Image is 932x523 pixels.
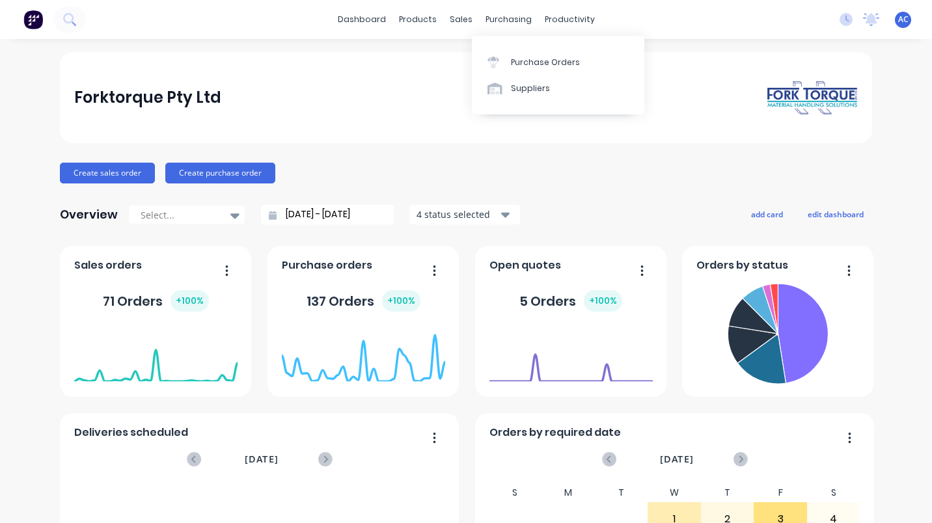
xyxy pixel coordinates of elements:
span: Open quotes [489,258,561,273]
button: edit dashboard [799,206,872,222]
div: + 100 % [584,290,622,312]
div: W [648,483,701,502]
button: add card [743,206,791,222]
a: Suppliers [472,75,644,101]
div: Forktorque Pty Ltd [74,85,221,111]
span: AC [898,14,909,25]
div: sales [443,10,479,29]
div: T [595,483,648,502]
div: 71 Orders [103,290,209,312]
button: Create purchase order [165,163,275,183]
div: productivity [538,10,601,29]
div: Overview [60,202,118,228]
div: purchasing [479,10,538,29]
a: Purchase Orders [472,49,644,75]
span: Purchase orders [282,258,372,273]
a: dashboard [331,10,392,29]
div: + 100 % [171,290,209,312]
div: S [489,483,542,502]
img: Forktorque Pty Ltd [767,80,858,116]
img: Factory [23,10,43,29]
span: Orders by status [696,258,788,273]
div: Suppliers [511,83,550,94]
div: M [541,483,595,502]
div: T [701,483,754,502]
span: Sales orders [74,258,142,273]
span: [DATE] [245,452,279,466]
div: S [807,483,860,502]
div: products [392,10,443,29]
div: F [754,483,807,502]
div: 5 Orders [519,290,622,312]
div: Purchase Orders [511,57,580,68]
button: 4 status selected [409,205,520,224]
span: [DATE] [660,452,694,466]
div: 4 status selected [417,208,499,221]
button: Create sales order [60,163,155,183]
div: + 100 % [382,290,420,312]
div: 137 Orders [307,290,420,312]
